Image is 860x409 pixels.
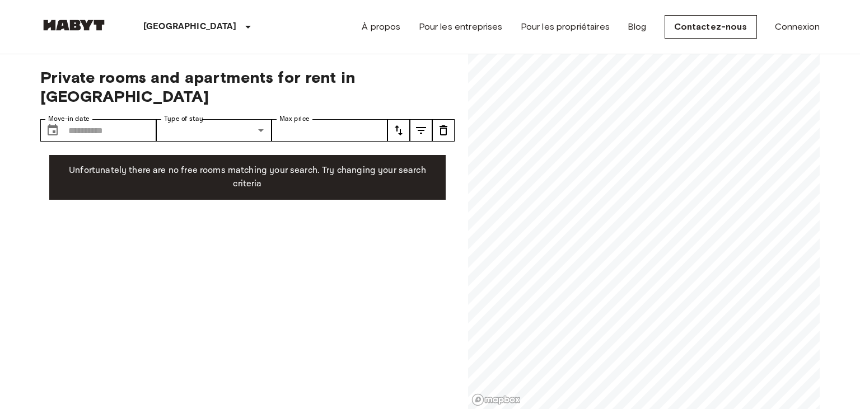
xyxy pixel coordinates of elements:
a: Pour les propriétaires [521,20,610,34]
a: Pour les entreprises [419,20,503,34]
p: Unfortunately there are no free rooms matching your search. Try changing your search criteria [58,164,437,191]
label: Max price [279,114,310,124]
a: Mapbox logo [471,393,521,406]
button: tune [432,119,455,142]
button: tune [387,119,410,142]
a: Connexion [775,20,820,34]
span: Private rooms and apartments for rent in [GEOGRAPHIC_DATA] [40,68,455,106]
label: Move-in date [48,114,90,124]
a: À propos [362,20,400,34]
button: Choose date [41,119,64,142]
a: Blog [628,20,647,34]
label: Type of stay [164,114,203,124]
a: Contactez-nous [665,15,757,39]
img: Habyt [40,20,107,31]
p: [GEOGRAPHIC_DATA] [143,20,237,34]
button: tune [410,119,432,142]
